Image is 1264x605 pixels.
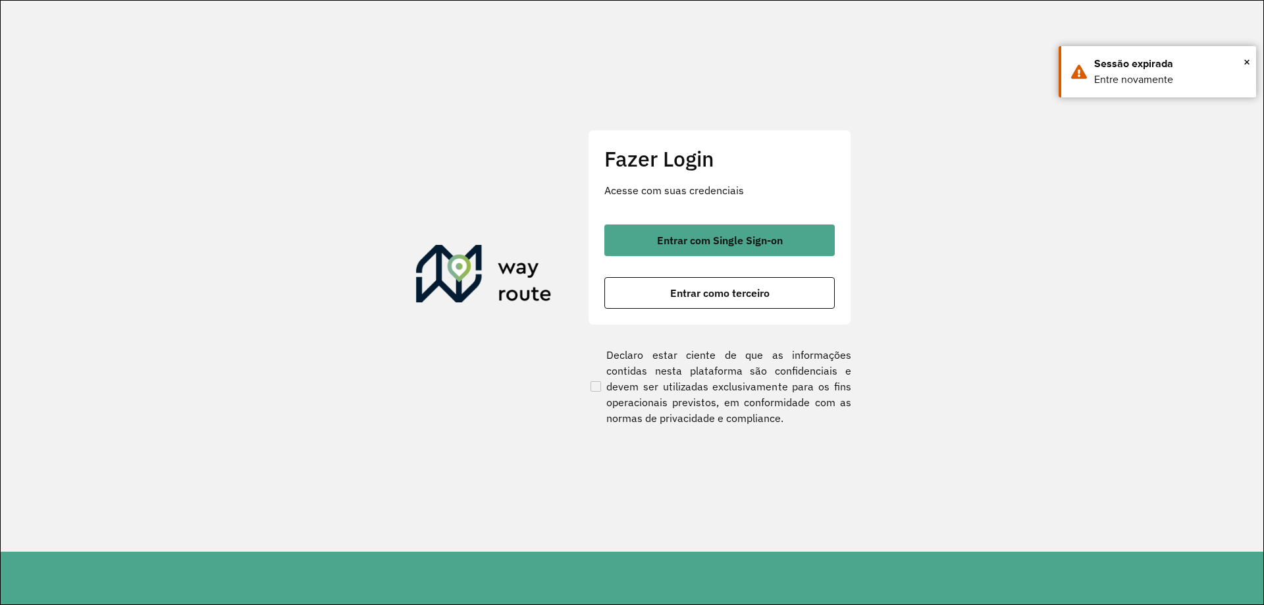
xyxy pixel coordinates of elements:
button: Close [1244,52,1250,72]
span: × [1244,52,1250,72]
span: Entrar como terceiro [670,288,770,298]
h2: Fazer Login [604,146,835,171]
img: Roteirizador AmbevTech [416,245,552,308]
div: Entre novamente [1094,72,1246,88]
span: Entrar com Single Sign-on [657,235,783,246]
button: button [604,224,835,256]
p: Acesse com suas credenciais [604,182,835,198]
div: Sessão expirada [1094,56,1246,72]
label: Declaro estar ciente de que as informações contidas nesta plataforma são confidenciais e devem se... [588,347,851,426]
button: button [604,277,835,309]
